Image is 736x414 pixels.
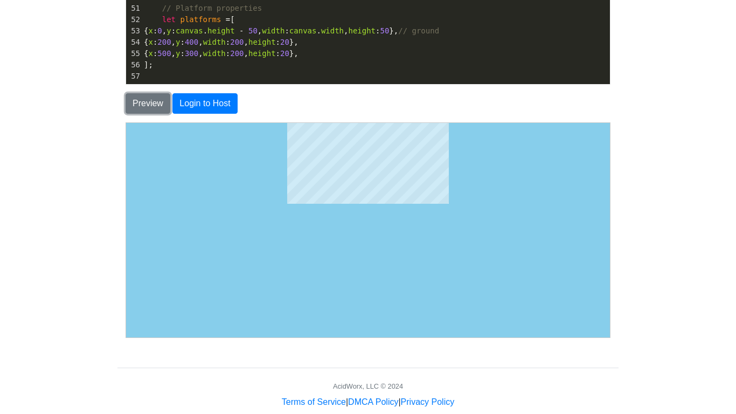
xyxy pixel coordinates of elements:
span: 0 [157,26,162,35]
span: { : , : , : , : }, [144,49,298,58]
span: width [321,26,344,35]
span: x [148,26,152,35]
div: 57 [126,71,142,82]
div: | | [282,396,454,409]
span: [ [144,15,235,24]
span: 20 [280,38,289,46]
span: y [176,38,180,46]
span: 200 [230,38,244,46]
span: canvas [289,26,317,35]
button: Preview [126,93,170,114]
div: 56 [126,59,142,71]
span: // Platform properties [162,4,262,12]
span: y [176,49,180,58]
span: = [226,15,230,24]
a: Privacy Policy [401,397,455,406]
span: x [148,38,152,46]
span: x [148,49,152,58]
span: { : , : . , : . , : }, [144,26,439,35]
div: 51 [126,3,142,14]
div: 55 [126,48,142,59]
span: width [203,38,226,46]
span: canvas [176,26,203,35]
span: ]; [144,60,153,69]
span: width [262,26,284,35]
div: 52 [126,14,142,25]
div: 53 [126,25,142,37]
span: y [166,26,171,35]
span: - [239,26,244,35]
span: 500 [157,49,171,58]
span: height [248,49,276,58]
span: 200 [157,38,171,46]
a: DMCA Policy [348,397,398,406]
button: Login to Host [172,93,237,114]
span: height [348,26,376,35]
span: 50 [248,26,258,35]
span: 20 [280,49,289,58]
span: 300 [185,49,198,58]
span: { : , : , : , : }, [144,38,298,46]
span: width [203,49,226,58]
div: 54 [126,37,142,48]
span: 400 [185,38,198,46]
span: height [248,38,276,46]
span: platforms [180,15,221,24]
span: // ground [398,26,439,35]
span: 200 [230,49,244,58]
a: Terms of Service [282,397,346,406]
span: let [162,15,176,24]
div: AcidWorx, LLC © 2024 [333,381,403,391]
span: 50 [380,26,389,35]
span: height [207,26,235,35]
